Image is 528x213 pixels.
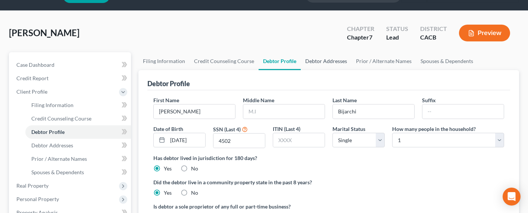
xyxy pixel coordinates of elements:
[386,25,408,33] div: Status
[16,182,49,189] span: Real Property
[31,102,74,108] span: Filing Information
[503,188,521,206] div: Open Intercom Messenger
[243,104,325,119] input: M.I
[422,104,504,119] input: --
[164,189,172,197] label: Yes
[16,62,54,68] span: Case Dashboard
[153,96,179,104] label: First Name
[10,72,131,85] a: Credit Report
[16,88,47,95] span: Client Profile
[153,178,504,186] label: Did the debtor live in a community property state in the past 8 years?
[31,169,84,175] span: Spouses & Dependents
[164,165,172,172] label: Yes
[25,139,131,152] a: Debtor Addresses
[416,52,478,70] a: Spouses & Dependents
[147,79,190,88] div: Debtor Profile
[31,156,87,162] span: Prior / Alternate Names
[332,125,365,133] label: Marital Status
[153,125,183,133] label: Date of Birth
[259,52,301,70] a: Debtor Profile
[273,133,325,147] input: XXXX
[332,96,357,104] label: Last Name
[10,58,131,72] a: Case Dashboard
[168,133,205,147] input: MM/DD/YYYY
[422,96,436,104] label: Suffix
[16,75,49,81] span: Credit Report
[213,125,241,133] label: SSN (Last 4)
[347,25,374,33] div: Chapter
[31,115,91,122] span: Credit Counseling Course
[191,189,198,197] label: No
[213,134,265,148] input: XXXX
[9,27,79,38] span: [PERSON_NAME]
[25,98,131,112] a: Filing Information
[333,104,414,119] input: --
[138,52,190,70] a: Filing Information
[153,154,504,162] label: Has debtor lived in jurisdiction for 180 days?
[25,112,131,125] a: Credit Counseling Course
[392,125,476,133] label: How many people in the household?
[420,25,447,33] div: District
[347,33,374,42] div: Chapter
[25,166,131,179] a: Spouses & Dependents
[459,25,510,41] button: Preview
[154,104,235,119] input: --
[420,33,447,42] div: CACB
[25,125,131,139] a: Debtor Profile
[352,52,416,70] a: Prior / Alternate Names
[16,196,59,202] span: Personal Property
[153,203,325,210] label: Is debtor a sole proprietor of any full or part-time business?
[31,129,65,135] span: Debtor Profile
[369,34,372,41] span: 7
[25,152,131,166] a: Prior / Alternate Names
[191,165,198,172] label: No
[190,52,259,70] a: Credit Counseling Course
[386,33,408,42] div: Lead
[243,96,274,104] label: Middle Name
[273,125,300,133] label: ITIN (Last 4)
[301,52,352,70] a: Debtor Addresses
[31,142,73,148] span: Debtor Addresses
